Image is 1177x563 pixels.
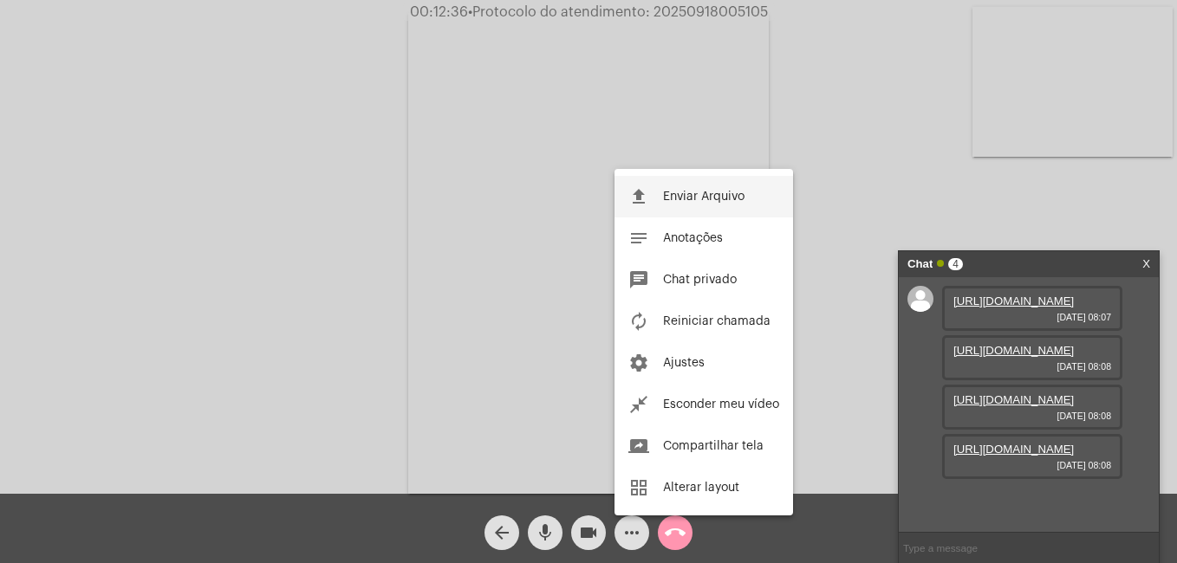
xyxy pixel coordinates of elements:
[663,191,745,203] span: Enviar Arquivo
[663,482,739,494] span: Alterar layout
[628,353,649,373] mat-icon: settings
[663,440,764,452] span: Compartilhar tela
[628,269,649,290] mat-icon: chat
[628,477,649,498] mat-icon: grid_view
[663,232,723,244] span: Anotações
[663,398,779,411] span: Esconder meu vídeo
[628,394,649,415] mat-icon: close_fullscreen
[628,436,649,456] mat-icon: screen_share
[628,186,649,207] mat-icon: file_upload
[663,357,705,369] span: Ajustes
[663,315,771,327] span: Reiniciar chamada
[628,311,649,332] mat-icon: autorenew
[663,274,737,286] span: Chat privado
[628,228,649,249] mat-icon: notes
